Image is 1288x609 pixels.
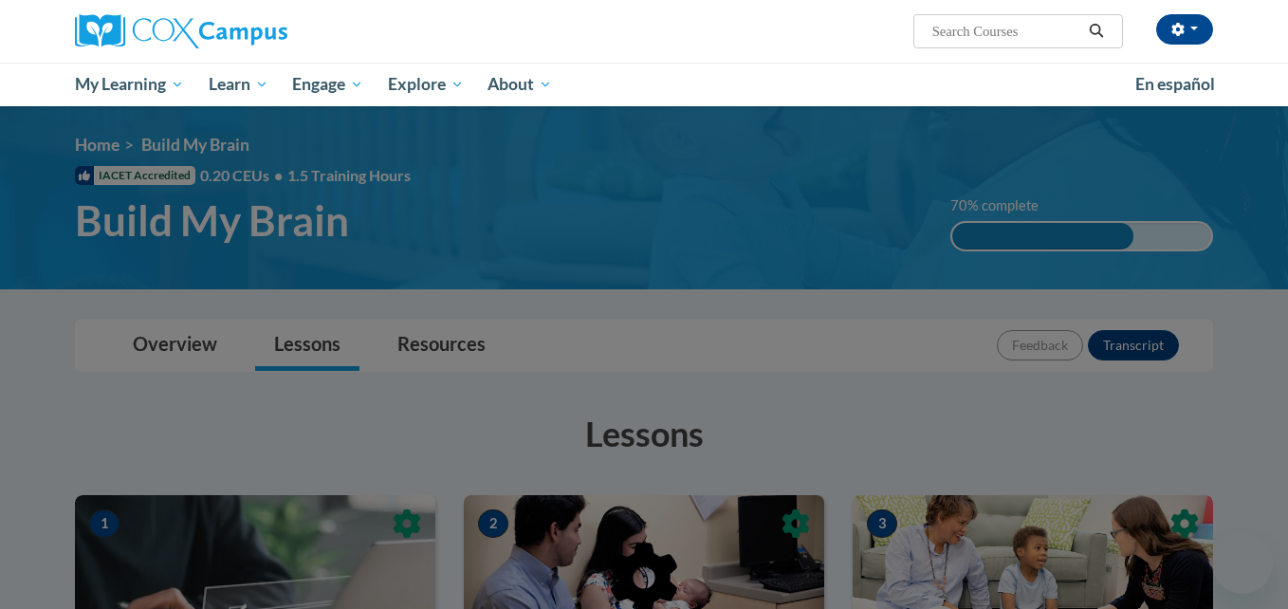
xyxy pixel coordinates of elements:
[1212,533,1273,594] iframe: Button to launch messaging window, 1 unread message
[75,14,287,48] img: Cox Campus
[63,63,196,106] a: My Learning
[488,73,552,96] span: About
[196,63,281,106] a: Learn
[46,63,1242,106] div: Main menu
[209,73,268,96] span: Learn
[1239,529,1277,548] iframe: Number of unread messages
[376,63,476,106] a: Explore
[1082,20,1111,43] button: Search
[292,73,363,96] span: Engage
[75,14,435,48] a: Cox Campus
[476,63,565,106] a: About
[930,20,1082,43] input: Search Courses
[1135,74,1215,94] span: En español
[388,73,464,96] span: Explore
[1123,65,1227,104] a: En español
[280,63,376,106] a: Engage
[75,73,184,96] span: My Learning
[1156,14,1213,45] button: Account Settings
